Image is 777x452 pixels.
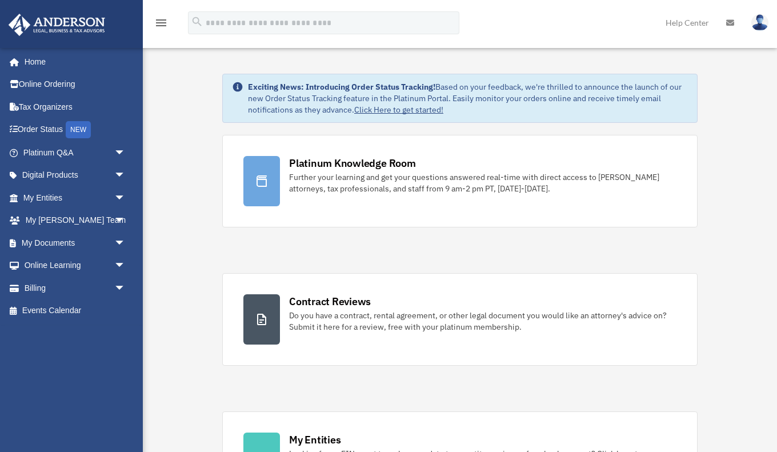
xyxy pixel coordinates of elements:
[8,186,143,209] a: My Entitiesarrow_drop_down
[289,433,341,447] div: My Entities
[751,14,768,31] img: User Pic
[114,141,137,165] span: arrow_drop_down
[114,209,137,233] span: arrow_drop_down
[289,171,676,194] div: Further your learning and get your questions answered real-time with direct access to [PERSON_NAM...
[8,141,143,164] a: Platinum Q&Aarrow_drop_down
[8,118,143,142] a: Order StatusNEW
[354,105,443,115] a: Click Here to get started!
[114,164,137,187] span: arrow_drop_down
[8,209,143,232] a: My [PERSON_NAME] Teamarrow_drop_down
[248,81,688,115] div: Based on your feedback, we're thrilled to announce the launch of our new Order Status Tracking fe...
[222,273,698,366] a: Contract Reviews Do you have a contract, rental agreement, or other legal document you would like...
[222,135,698,227] a: Platinum Knowledge Room Further your learning and get your questions answered real-time with dire...
[114,277,137,300] span: arrow_drop_down
[289,156,416,170] div: Platinum Knowledge Room
[8,231,143,254] a: My Documentsarrow_drop_down
[8,50,137,73] a: Home
[8,299,143,322] a: Events Calendar
[66,121,91,138] div: NEW
[5,14,109,36] img: Anderson Advisors Platinum Portal
[154,16,168,30] i: menu
[8,73,143,96] a: Online Ordering
[191,15,203,28] i: search
[8,277,143,299] a: Billingarrow_drop_down
[114,231,137,255] span: arrow_drop_down
[114,186,137,210] span: arrow_drop_down
[154,20,168,30] a: menu
[114,254,137,278] span: arrow_drop_down
[289,294,371,309] div: Contract Reviews
[248,82,435,92] strong: Exciting News: Introducing Order Status Tracking!
[289,310,676,333] div: Do you have a contract, rental agreement, or other legal document you would like an attorney's ad...
[8,254,143,277] a: Online Learningarrow_drop_down
[8,95,143,118] a: Tax Organizers
[8,164,143,187] a: Digital Productsarrow_drop_down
